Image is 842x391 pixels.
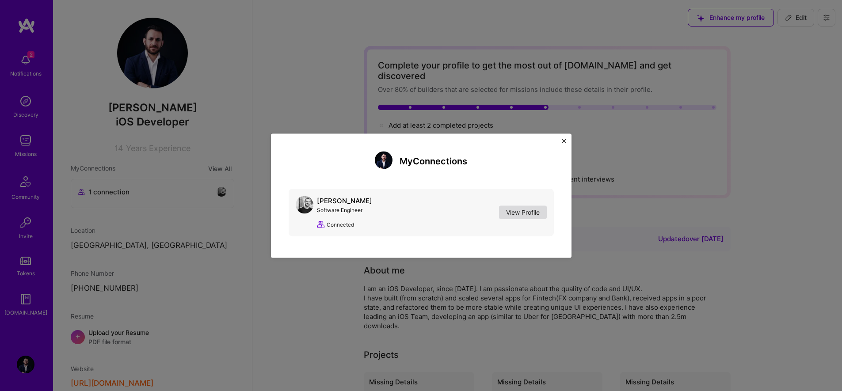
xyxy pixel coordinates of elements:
h4: My Connections [400,156,467,167]
div: [PERSON_NAME] [317,196,372,205]
a: View Profile [499,206,547,219]
div: Software Engineer [317,205,372,214]
button: Close [562,139,566,148]
img: Michalis Mavris [375,151,392,169]
i: icon Collaborator [317,220,325,228]
img: Alex Michael [296,196,313,213]
span: Connected [327,220,354,229]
